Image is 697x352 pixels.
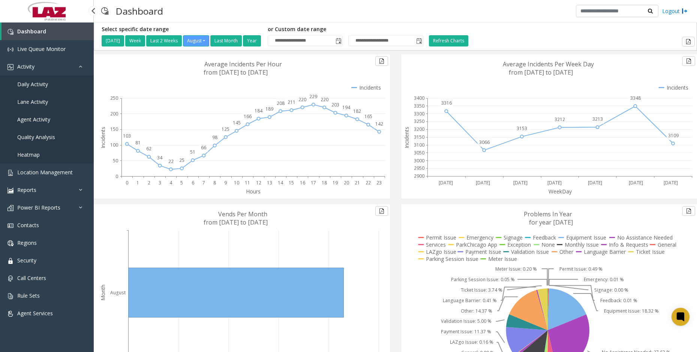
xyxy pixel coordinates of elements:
text: 3300 [414,111,424,117]
text: from [DATE] to [DATE] [204,218,268,226]
text: 21 [355,180,360,186]
text: Incidents [99,127,106,148]
text: from [DATE] to [DATE] [509,68,573,76]
img: 'icon' [7,223,13,229]
img: 'icon' [7,293,13,299]
text: 3213 [592,116,603,122]
text: 11 [245,180,250,186]
text: [DATE] [664,180,678,186]
button: Export to pdf [375,206,388,216]
text: 4 [169,180,172,186]
text: [DATE] [629,180,643,186]
text: Incidents [403,127,410,148]
text: 34 [157,154,163,161]
text: 51 [190,149,195,155]
img: 'icon' [7,29,13,35]
text: 3348 [630,95,641,101]
button: Last 2 Weeks [146,35,182,46]
text: [DATE] [588,180,602,186]
span: Toggle popup [415,36,423,46]
text: 3109 [668,132,679,139]
text: 103 [123,133,131,139]
text: 7 [202,180,205,186]
text: 211 [288,99,295,105]
text: 3066 [479,139,489,145]
span: Daily Activity [17,81,48,88]
text: Vends Per Month [218,210,267,218]
span: Reports [17,186,36,193]
text: [DATE] [438,180,453,186]
text: 0 [115,173,118,180]
h3: Dashboard [112,2,167,20]
text: Average Incidents Per Week Day [503,60,594,68]
text: 3350 [414,103,424,109]
text: Validation Issue: 5.00 % [441,318,492,325]
button: Year [243,35,261,46]
text: 142 [375,121,383,127]
span: Agent Activity [17,116,50,123]
text: from [DATE] to [DATE] [204,68,268,76]
text: Average Incidents Per Hour [204,60,282,68]
img: 'icon' [7,311,13,317]
text: 50 [113,157,118,164]
span: Regions [17,239,37,246]
text: 125 [222,126,229,132]
a: Logout [662,7,688,15]
h5: or Custom date range [268,26,423,33]
img: 'icon' [7,205,13,211]
text: 150 [110,126,118,132]
text: Emergency: 0.01 % [584,276,624,283]
text: 13 [267,180,272,186]
img: 'icon' [7,64,13,70]
text: 165 [364,113,372,120]
text: 200 [110,111,118,117]
text: 6 [192,180,194,186]
text: 194 [342,104,351,111]
text: Language Barrier: 0.41 % [443,297,497,304]
text: 3100 [414,142,424,148]
span: Heatmap [17,151,40,158]
text: 23 [376,180,382,186]
img: 'icon' [7,240,13,246]
text: 81 [135,139,141,146]
text: August [110,289,126,296]
text: Meter Issue: 0.20 % [495,266,537,272]
text: Other: 14.37 % [460,308,492,314]
text: 2 [148,180,150,186]
text: for year [DATE] [529,218,573,226]
span: Toggle popup [334,36,342,46]
span: Lane Activity [17,98,48,105]
text: 182 [353,108,361,114]
text: 17 [311,180,316,186]
text: Permit Issue: 0.49 % [559,266,603,272]
span: Power BI Reports [17,204,60,211]
button: Export to pdf [682,206,695,216]
span: Call Centers [17,274,46,282]
text: 145 [233,120,241,126]
text: 22 [366,180,371,186]
text: 18 [322,180,327,186]
text: Problems In Year [524,210,572,218]
text: [DATE] [513,180,528,186]
img: 'icon' [7,258,13,264]
span: Agent Services [17,310,53,317]
text: 3250 [414,118,424,125]
text: 5 [180,180,183,186]
text: 250 [110,95,118,101]
text: Feedback: 0.01 % [600,297,637,304]
text: 3400 [414,95,424,101]
button: Export to pdf [375,56,388,66]
h5: Select specific date range [102,26,262,33]
text: Payment Issue: 11.37 % [441,329,491,335]
a: Dashboard [1,22,94,40]
text: 203 [331,102,339,108]
img: pageIcon [101,2,108,20]
button: August [183,35,209,46]
text: 100 [110,142,118,148]
text: 9 [224,180,227,186]
text: Parking Session Issue: 0.05 % [451,276,514,283]
text: 0 [126,180,128,186]
img: 'icon' [7,276,13,282]
img: logout [682,7,688,15]
img: 'icon' [7,187,13,193]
